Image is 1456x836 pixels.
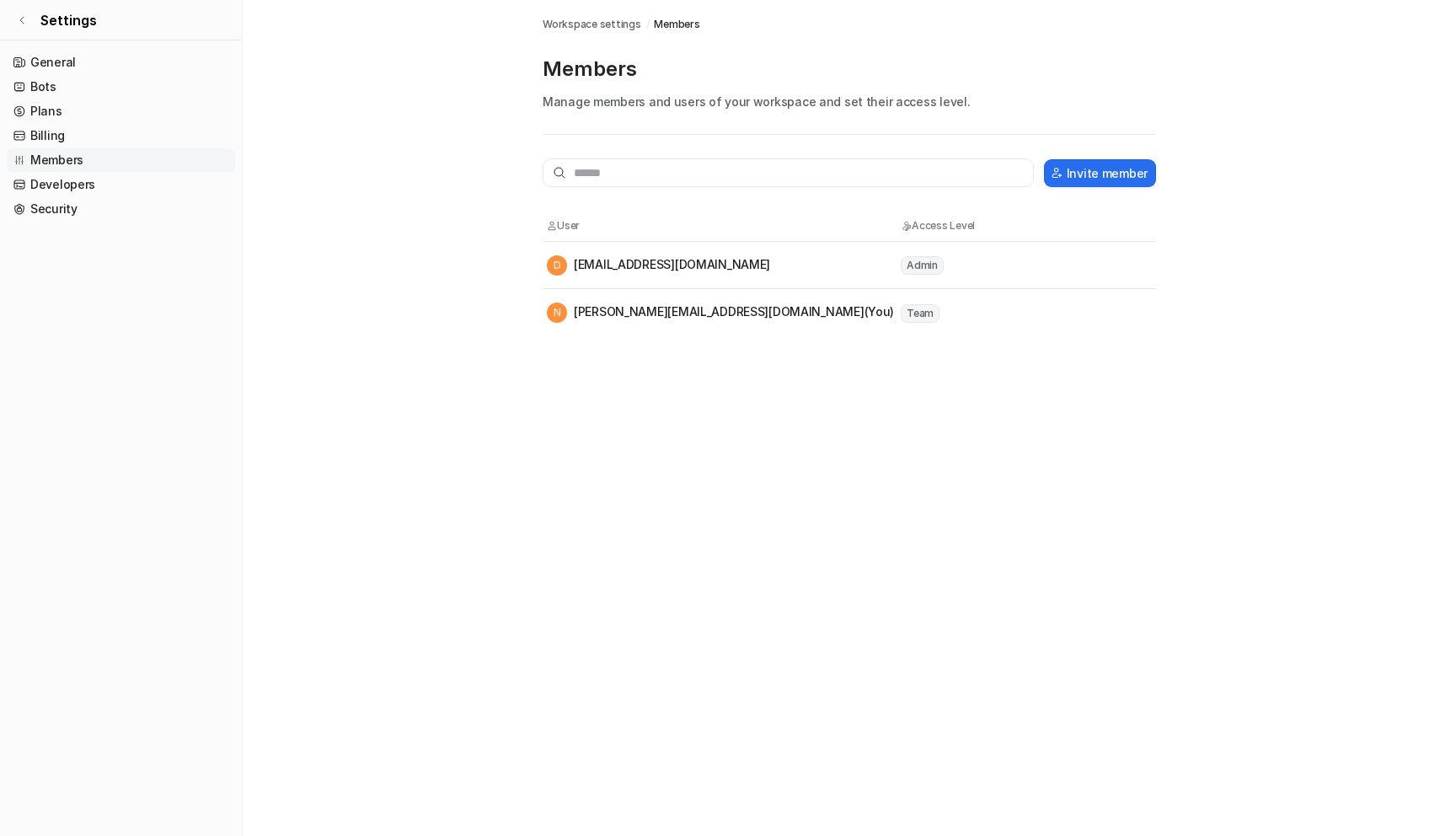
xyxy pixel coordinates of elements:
[40,10,97,30] span: Settings
[547,303,894,323] div: [PERSON_NAME][EMAIL_ADDRESS][DOMAIN_NAME] (You)
[1044,159,1156,187] button: Invite member
[7,99,235,123] a: Plans
[7,51,235,74] a: General
[646,17,650,32] span: /
[543,93,1156,110] p: Manage members and users of your workspace and set their access level.
[654,17,699,32] a: Members
[547,303,567,323] span: N
[543,56,1156,83] p: Members
[901,221,912,231] img: Access Level
[900,217,1052,234] th: Access Level
[7,124,235,147] a: Billing
[7,148,235,172] a: Members
[543,17,641,32] a: Workspace settings
[546,217,900,234] th: User
[901,304,939,323] span: Team
[7,173,235,196] a: Developers
[547,221,557,231] img: User
[547,255,567,276] span: D
[7,75,235,99] a: Bots
[7,197,235,221] a: Security
[547,255,770,276] div: [EMAIL_ADDRESS][DOMAIN_NAME]
[901,256,944,275] span: Admin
